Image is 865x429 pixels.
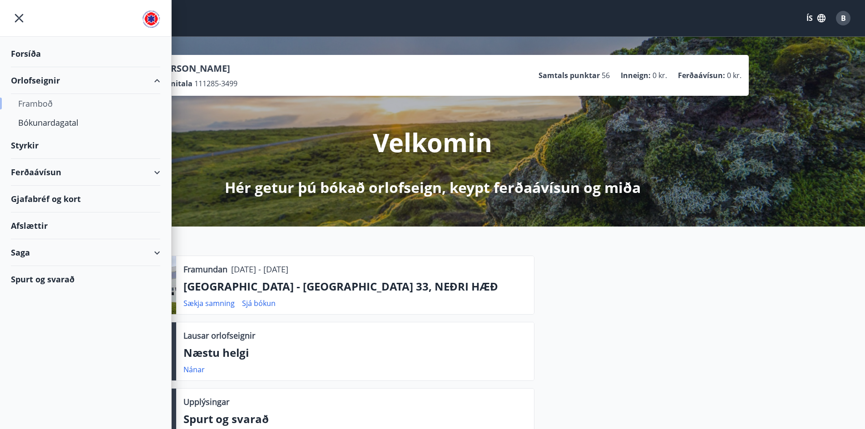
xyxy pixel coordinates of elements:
[11,266,160,292] div: Spurt og svarað
[142,10,160,28] img: union_logo
[183,396,229,408] p: Upplýsingar
[11,186,160,212] div: Gjafabréf og kort
[242,298,276,308] a: Sjá bókun
[183,330,255,341] p: Lausar orlofseignir
[727,70,741,80] span: 0 kr.
[183,279,527,294] p: [GEOGRAPHIC_DATA] - [GEOGRAPHIC_DATA] 33, NEÐRI HÆÐ
[225,178,641,197] p: Hér getur þú bókað orlofseign, keypt ferðaávísun og miða
[11,212,160,239] div: Afslættir
[231,263,288,275] p: [DATE] - [DATE]
[373,125,492,159] p: Velkomin
[11,67,160,94] div: Orlofseignir
[678,70,725,80] p: Ferðaávísun :
[832,7,854,29] button: B
[183,345,527,360] p: Næstu helgi
[539,70,600,80] p: Samtals punktar
[11,132,160,159] div: Styrkir
[157,79,193,89] p: Kennitala
[11,159,160,186] div: Ferðaávísun
[841,13,846,23] span: B
[11,40,160,67] div: Forsíða
[602,70,610,80] span: 56
[194,79,237,89] span: 111285-3499
[11,239,160,266] div: Saga
[183,263,227,275] p: Framundan
[621,70,651,80] p: Inneign :
[18,113,153,132] div: Bókunardagatal
[183,298,235,308] a: Sækja samning
[18,94,153,113] div: Framboð
[652,70,667,80] span: 0 kr.
[183,411,527,427] p: Spurt og svarað
[11,10,27,26] button: menu
[801,10,830,26] button: ÍS
[183,365,205,375] a: Nánar
[157,62,237,75] p: [PERSON_NAME]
